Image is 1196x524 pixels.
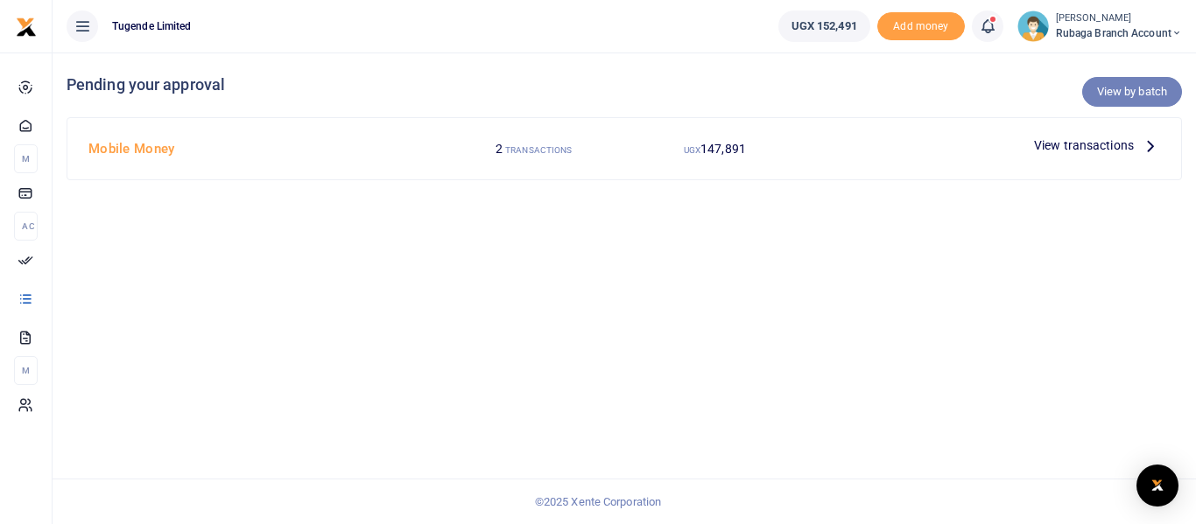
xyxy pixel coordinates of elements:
img: profile-user [1017,10,1049,42]
a: profile-user [PERSON_NAME] Rubaga branch account [1017,10,1182,42]
span: View transactions [1034,136,1134,155]
div: Open Intercom Messenger [1136,465,1178,507]
li: M [14,356,38,385]
span: Tugende Limited [105,18,199,34]
li: Ac [14,212,38,241]
li: Wallet ballance [771,10,877,42]
li: Toup your wallet [877,12,965,41]
a: UGX 152,491 [778,10,870,42]
h4: Pending your approval [67,75,1182,94]
small: TRANSACTIONS [505,145,572,155]
small: [PERSON_NAME] [1056,11,1182,26]
small: UGX [684,145,700,155]
span: Add money [877,12,965,41]
span: Rubaga branch account [1056,25,1182,41]
span: UGX 152,491 [791,17,857,35]
h4: Mobile Money [88,139,436,158]
a: Add money [877,18,965,31]
span: 147,891 [700,142,746,156]
a: View by batch [1082,77,1182,107]
a: logo-small logo-large logo-large [16,19,37,32]
li: M [14,144,38,173]
img: logo-small [16,17,37,38]
span: 2 [496,142,503,156]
